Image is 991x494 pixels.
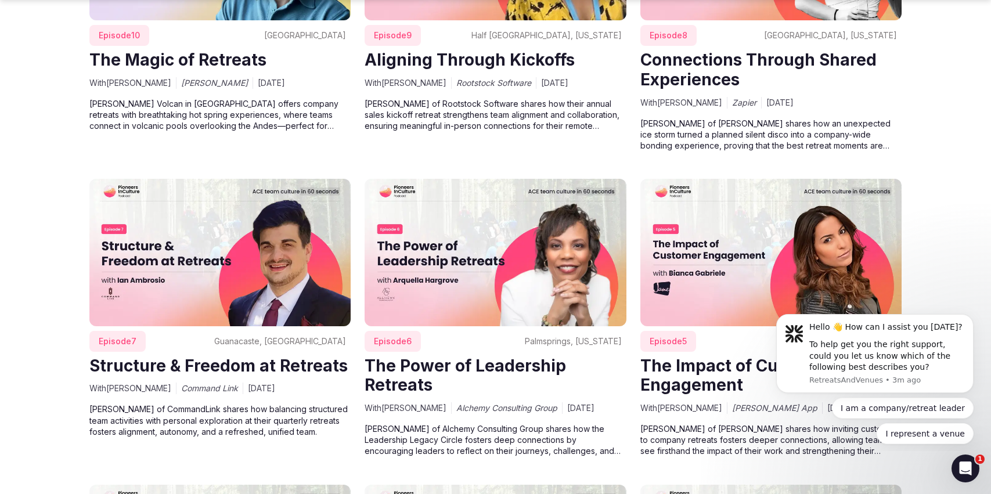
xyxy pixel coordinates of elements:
[365,179,626,326] img: The Power of Leadership Retreats
[181,383,238,394] span: Command Link
[456,77,531,89] span: Rootstock Software
[258,77,285,89] span: [DATE]
[89,403,351,437] p: [PERSON_NAME] of CommandLink shares how balancing structured team activities with personal explor...
[89,25,149,46] span: Episode 10
[732,97,756,109] span: Zapier
[365,423,626,457] p: [PERSON_NAME] of Alchemy Consulting Group shares how the Leadership Legacy Circle fosters deep co...
[89,356,348,376] a: Structure & Freedom at Retreats
[365,356,566,395] a: The Power of Leadership Retreats
[89,77,171,89] span: With [PERSON_NAME]
[759,304,991,451] iframe: Intercom notifications message
[365,50,575,70] a: Aligning Through Kickoffs
[975,455,985,464] span: 1
[264,30,346,41] span: [GEOGRAPHIC_DATA]
[764,30,897,41] span: [GEOGRAPHIC_DATA], [US_STATE]
[640,50,877,89] a: Connections Through Shared Experiences
[456,402,557,414] span: Alchemy Consulting Group
[89,50,266,70] a: The Magic of Retreats
[248,383,275,394] span: [DATE]
[952,455,979,482] iframe: Intercom live chat
[89,179,351,326] img: Structure & Freedom at Retreats
[640,25,697,46] span: Episode 8
[640,423,902,457] p: [PERSON_NAME] of [PERSON_NAME] shares how inviting customers to company retreats fosters deeper c...
[365,77,446,89] span: With [PERSON_NAME]
[640,97,722,109] span: With [PERSON_NAME]
[541,77,568,89] span: [DATE]
[640,402,722,414] span: With [PERSON_NAME]
[525,336,622,347] span: Palmsprings, [US_STATE]
[640,118,902,152] p: [PERSON_NAME] of [PERSON_NAME] shares how an unexpected ice storm turned a planned silent disco i...
[365,98,626,132] p: [PERSON_NAME] of Rootstock Software shares how their annual sales kickoff retreat strengthens tea...
[640,356,835,395] a: The Impact of Customer Engagement
[89,383,171,394] span: With [PERSON_NAME]
[214,336,346,347] span: Guanacaste, [GEOGRAPHIC_DATA]
[567,402,594,414] span: [DATE]
[181,77,248,89] span: [PERSON_NAME]
[640,179,902,326] img: The Impact of Customer Engagement
[365,402,446,414] span: With [PERSON_NAME]
[365,331,421,352] span: Episode 6
[471,30,622,41] span: Half [GEOGRAPHIC_DATA], [US_STATE]
[766,97,794,109] span: [DATE]
[732,402,817,414] span: [PERSON_NAME] App
[640,331,696,352] span: Episode 5
[89,98,351,132] p: [PERSON_NAME] Volcan in [GEOGRAPHIC_DATA] offers company retreats with breathtaking hot spring ex...
[365,25,421,46] span: Episode 9
[89,331,146,352] span: Episode 7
